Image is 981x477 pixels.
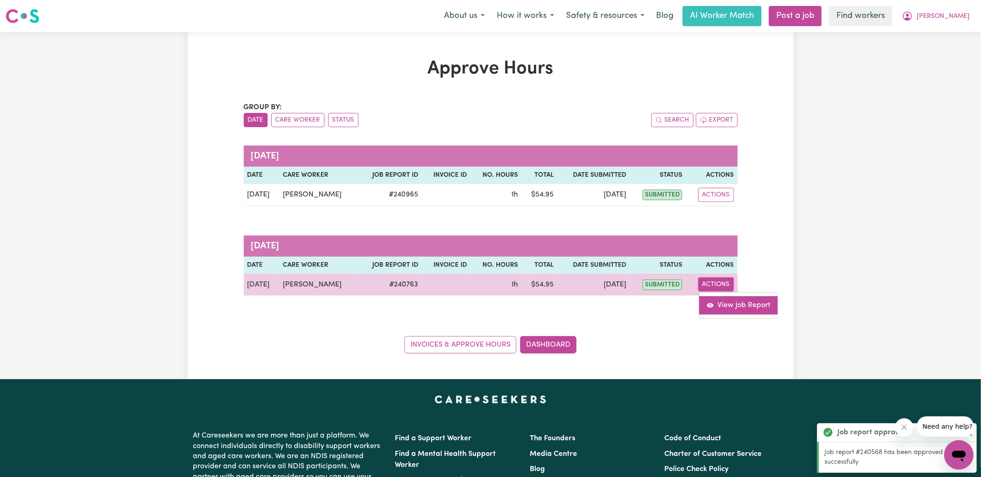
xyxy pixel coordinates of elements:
[557,257,630,274] th: Date Submitted
[395,450,496,469] a: Find a Mental Health Support Worker
[279,167,358,184] th: Care worker
[358,184,422,206] td: # 240965
[917,416,974,437] iframe: Message from company
[522,274,558,296] td: $ 54.95
[358,167,422,184] th: Job Report ID
[395,435,472,442] a: Find a Support Worker
[557,167,630,184] th: Date Submitted
[896,6,975,26] button: My Account
[244,167,280,184] th: Date
[244,58,738,80] h1: Approve Hours
[422,167,471,184] th: Invoice ID
[404,336,516,354] a: Invoices & Approve Hours
[643,190,682,200] span: submitted
[6,8,39,24] img: Careseekers logo
[630,257,686,274] th: Status
[244,274,280,296] td: [DATE]
[279,274,358,296] td: [PERSON_NAME]
[522,184,558,206] td: $ 54.95
[530,466,545,473] a: Blog
[471,257,521,274] th: No. Hours
[279,184,358,206] td: [PERSON_NAME]
[686,257,737,274] th: Actions
[271,113,325,127] button: sort invoices by care worker
[829,6,892,26] a: Find workers
[6,6,39,27] a: Careseekers logo
[560,6,650,26] button: Safety & resources
[699,292,778,319] div: Actions
[557,274,630,296] td: [DATE]
[522,257,558,274] th: Total
[769,6,822,26] a: Post a job
[244,236,738,257] caption: [DATE]
[244,146,738,167] caption: [DATE]
[530,435,575,442] a: The Founders
[422,257,471,274] th: Invoice ID
[664,450,762,458] a: Charter of Customer Service
[244,184,280,206] td: [DATE]
[522,167,558,184] th: Total
[917,11,970,22] span: [PERSON_NAME]
[279,257,358,274] th: Care worker
[471,167,521,184] th: No. Hours
[664,435,721,442] a: Code of Conduct
[244,257,280,274] th: Date
[824,448,971,467] p: Job report #240568 has been approved successfully
[358,274,422,296] td: # 240763
[244,104,282,111] span: Group by:
[512,191,518,198] span: 1 hour
[328,113,359,127] button: sort invoices by paid status
[557,184,630,206] td: [DATE]
[895,418,914,437] iframe: Close message
[944,440,974,470] iframe: Button to launch messaging window
[686,167,737,184] th: Actions
[435,396,546,403] a: Careseekers home page
[520,336,577,354] a: Dashboard
[683,6,762,26] a: AI Worker Match
[699,296,778,314] a: View job report 240763
[438,6,491,26] button: About us
[630,167,686,184] th: Status
[358,257,422,274] th: Job Report ID
[491,6,560,26] button: How it works
[664,466,729,473] a: Police Check Policy
[698,277,734,292] button: Actions
[696,113,738,127] button: Export
[651,113,694,127] button: Search
[530,450,577,458] a: Media Centre
[650,6,679,26] a: Blog
[643,280,682,290] span: submitted
[244,113,268,127] button: sort invoices by date
[698,188,734,202] button: Actions
[512,281,518,288] span: 1 hour
[837,427,908,438] strong: Job report approved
